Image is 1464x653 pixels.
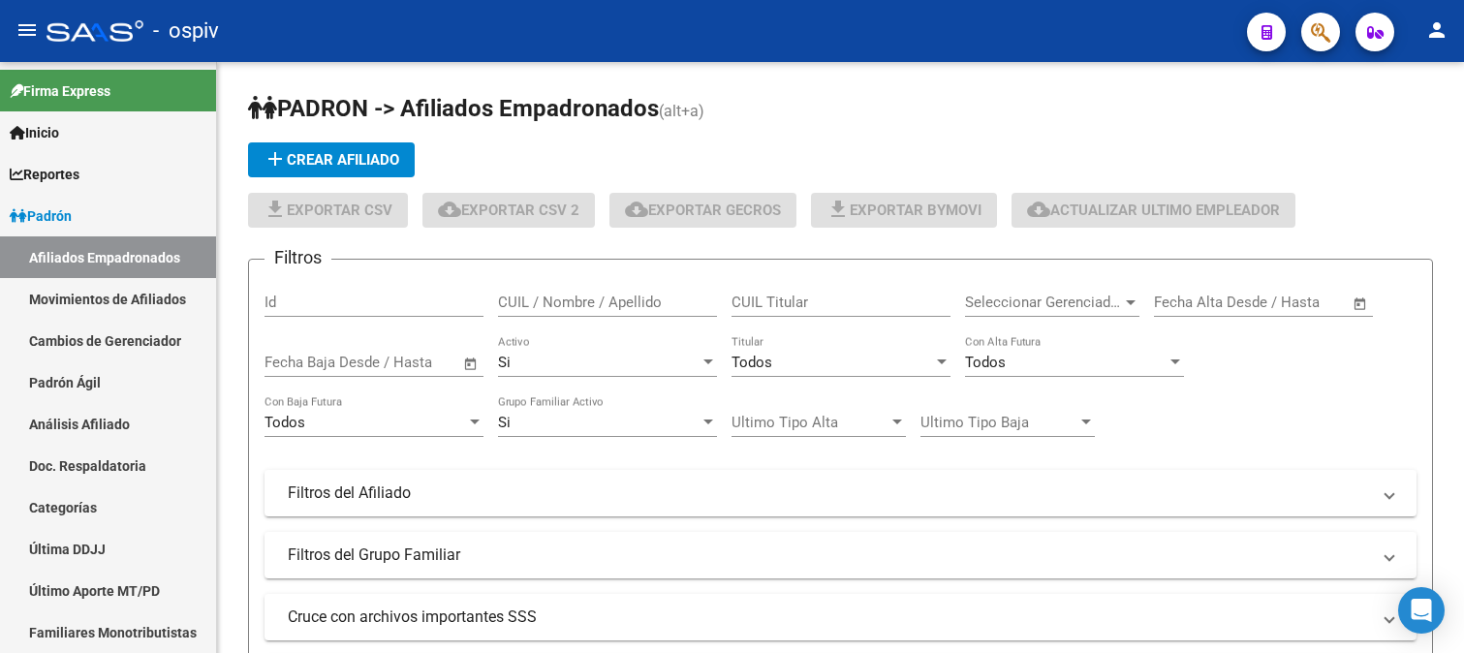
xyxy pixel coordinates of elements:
[625,202,781,219] span: Exportar GECROS
[732,354,772,371] span: Todos
[438,202,579,219] span: Exportar CSV 2
[965,354,1006,371] span: Todos
[288,606,1370,628] mat-panel-title: Cruce con archivos importantes SSS
[265,470,1417,516] mat-expansion-panel-header: Filtros del Afiliado
[10,164,79,185] span: Reportes
[1398,587,1445,634] div: Open Intercom Messenger
[248,193,408,228] button: Exportar CSV
[264,202,392,219] span: Exportar CSV
[498,414,511,431] span: Si
[265,244,331,271] h3: Filtros
[153,10,219,52] span: - ospiv
[1425,18,1448,42] mat-icon: person
[264,198,287,221] mat-icon: file_download
[248,142,415,177] button: Crear Afiliado
[659,102,704,120] span: (alt+a)
[288,482,1370,504] mat-panel-title: Filtros del Afiliado
[288,544,1370,566] mat-panel-title: Filtros del Grupo Familiar
[10,122,59,143] span: Inicio
[264,147,287,171] mat-icon: add
[248,95,659,122] span: PADRON -> Afiliados Empadronados
[732,414,888,431] span: Ultimo Tipo Alta
[1027,198,1050,221] mat-icon: cloud_download
[10,80,110,102] span: Firma Express
[811,193,997,228] button: Exportar Bymovi
[609,193,796,228] button: Exportar GECROS
[498,354,511,371] span: Si
[920,414,1077,431] span: Ultimo Tipo Baja
[16,18,39,42] mat-icon: menu
[826,202,981,219] span: Exportar Bymovi
[265,354,343,371] input: Fecha inicio
[265,532,1417,578] mat-expansion-panel-header: Filtros del Grupo Familiar
[265,594,1417,640] mat-expansion-panel-header: Cruce con archivos importantes SSS
[422,193,595,228] button: Exportar CSV 2
[1350,293,1372,315] button: Open calendar
[625,198,648,221] mat-icon: cloud_download
[965,294,1122,311] span: Seleccionar Gerenciador
[438,198,461,221] mat-icon: cloud_download
[826,198,850,221] mat-icon: file_download
[265,414,305,431] span: Todos
[1154,294,1232,311] input: Fecha inicio
[10,205,72,227] span: Padrón
[1250,294,1344,311] input: Fecha fin
[264,151,399,169] span: Crear Afiliado
[1012,193,1295,228] button: Actualizar ultimo Empleador
[1027,202,1280,219] span: Actualizar ultimo Empleador
[460,353,483,375] button: Open calendar
[360,354,454,371] input: Fecha fin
